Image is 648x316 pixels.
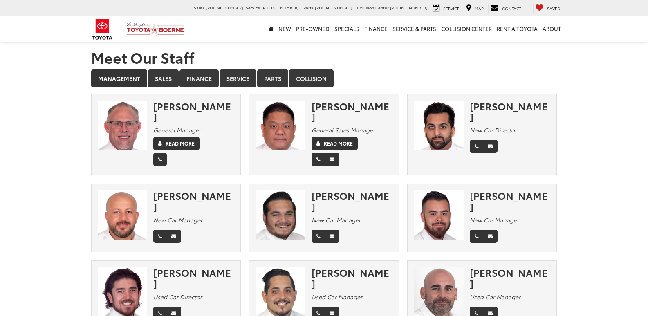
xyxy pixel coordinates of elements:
[502,5,521,11] span: Contact
[470,101,551,122] div: [PERSON_NAME]
[312,153,325,166] a: Phone
[98,190,148,240] img: Sam Abraham
[289,69,334,87] a: Collision
[98,101,148,150] img: Chris Franklin
[166,230,181,243] a: Email
[439,16,494,42] a: Collision Center
[303,4,314,11] span: Parts
[312,101,392,122] div: [PERSON_NAME]
[126,22,185,36] img: Vic Vaughan Toyota of Boerne
[312,230,325,243] a: Phone
[153,101,234,122] div: [PERSON_NAME]
[325,230,339,243] a: Email
[494,16,540,42] a: Rent a Toyota
[148,69,179,87] a: Sales
[294,16,332,42] a: Pre-Owned
[257,69,288,87] a: Parts
[220,69,256,87] a: Service
[206,4,243,11] span: [PHONE_NUMBER]
[312,137,358,150] a: Read More
[470,267,551,289] div: [PERSON_NAME]
[179,69,219,87] a: Finance
[153,216,202,224] em: New Car Manager
[87,16,118,43] img: Toyota
[312,293,362,301] em: Used Car Manager
[261,4,299,11] span: [PHONE_NUMBER]
[91,69,557,88] div: Department Tabs
[153,230,167,243] a: Phone
[153,267,234,289] div: [PERSON_NAME]
[324,140,353,147] label: Read More
[91,69,147,87] a: Management
[470,216,519,224] em: New Car Manager
[194,4,204,11] span: Sales
[475,5,484,11] span: Map
[470,126,517,134] em: New Car Director
[414,101,464,150] img: Aman Shiekh
[332,16,362,42] a: Specials
[470,140,483,153] a: Phone
[547,5,561,11] span: Saved
[312,216,361,224] em: New Car Manager
[414,190,464,240] img: Aaron Cooper
[91,49,557,65] h1: Meet Our Staff
[362,16,390,42] a: Finance
[488,4,523,13] a: Contact
[533,4,563,13] a: My Saved Vehicles
[153,153,167,166] a: Phone
[312,190,392,212] div: [PERSON_NAME]
[464,4,486,13] a: Map
[256,190,305,240] img: Jerry Gomez
[256,101,305,150] img: Tuan Tran
[276,16,294,42] a: New
[166,140,195,147] label: Read More
[325,153,339,166] a: Email
[266,16,276,42] a: Home
[483,230,498,243] a: Email
[153,190,234,212] div: [PERSON_NAME]
[443,5,460,11] span: Service
[312,126,375,134] em: General Sales Manager
[153,137,200,150] a: Read More
[315,4,352,11] span: [PHONE_NUMBER]
[246,4,260,11] span: Service
[390,4,428,11] span: [PHONE_NUMBER]
[153,126,201,134] em: General Manager
[540,16,563,42] a: About
[390,16,439,42] a: Service & Parts: Opens in a new tab
[357,4,389,11] span: Collision Center
[431,4,462,13] a: Service
[470,293,520,301] em: Used Car Manager
[312,267,392,289] div: [PERSON_NAME]
[470,230,483,243] a: Phone
[153,293,202,301] em: Used Car Director
[470,190,551,212] div: [PERSON_NAME]
[483,140,498,153] a: Email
